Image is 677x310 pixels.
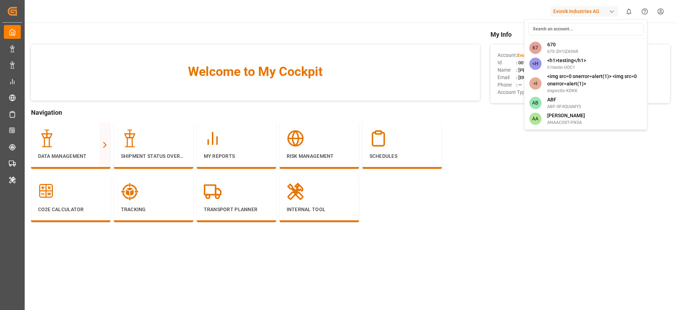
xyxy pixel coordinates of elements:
span: 67 [529,42,542,54]
span: AB [529,97,542,109]
span: h1testin-UOC1 [547,64,586,71]
span: <H [529,58,542,70]
input: Search an account... [528,23,644,35]
span: 670 [547,41,578,48]
span: imgsrc0o-KDKK [547,88,642,94]
span: ABF-SF4QU6MY5 [547,103,581,110]
span: [PERSON_NAME] [547,112,585,119]
span: AA [529,113,542,125]
span: AA [529,128,542,140]
span: <img src=0 onerror=alert(1)> <img src=0 onerror=alert(1)> [547,73,642,88]
span: 670-ZH1IZA96R [547,48,578,55]
span: ANAACOST-PN5A [547,119,585,126]
span: <I [529,77,542,90]
span: ABF [547,96,581,103]
span: <h1>testing</h1> [547,57,586,64]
